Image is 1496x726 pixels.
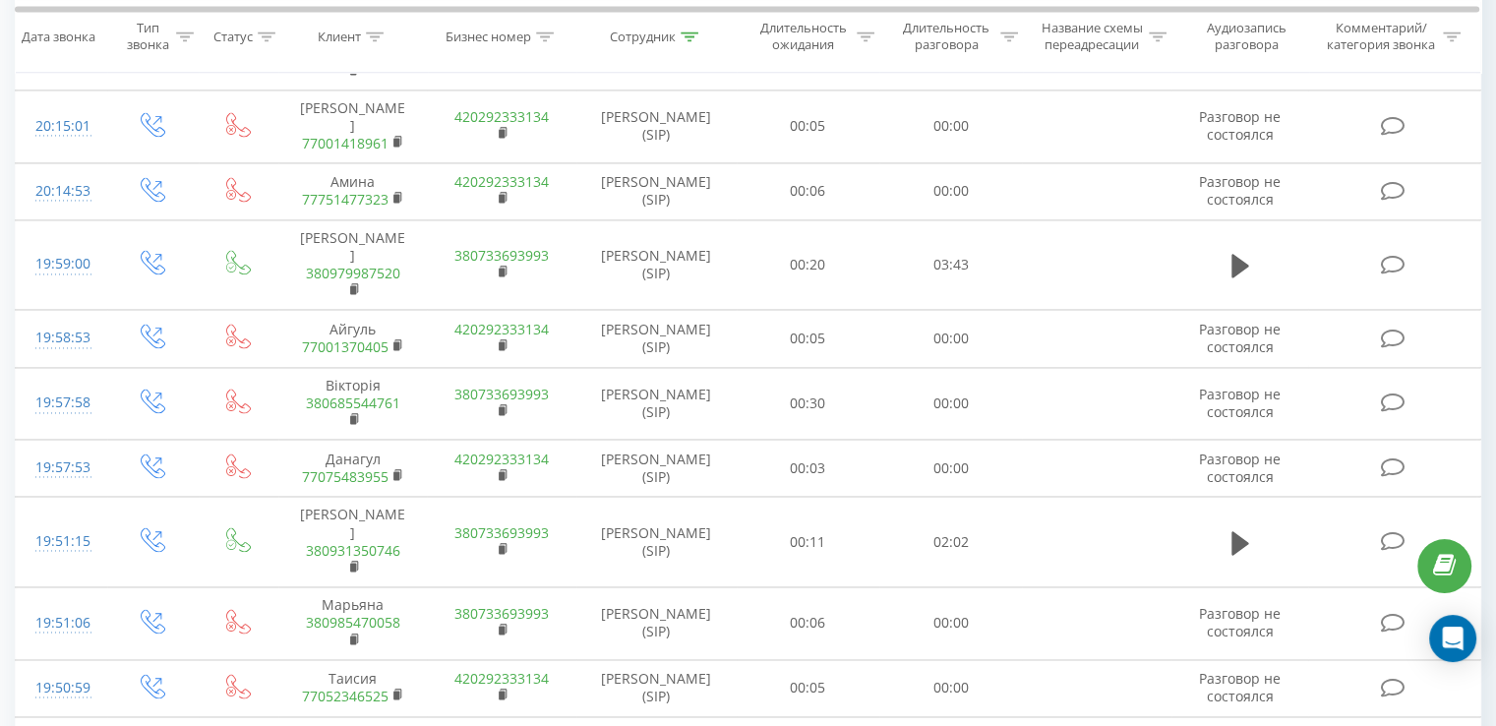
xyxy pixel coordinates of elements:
[454,107,549,126] a: 420292333134
[576,219,737,310] td: [PERSON_NAME] (SIP)
[22,29,95,45] div: Дата звонка
[454,172,549,191] a: 420292333134
[879,367,1022,440] td: 00:00
[897,21,995,54] div: Длительность разговора
[737,440,879,497] td: 00:03
[35,245,88,283] div: 19:59:00
[879,659,1022,716] td: 00:00
[302,467,389,486] a: 77075483955
[1323,21,1438,54] div: Комментарий/категория звонка
[306,393,400,412] a: 380685544761
[576,162,737,219] td: [PERSON_NAME] (SIP)
[576,440,737,497] td: [PERSON_NAME] (SIP)
[454,523,549,542] a: 380733693993
[737,219,879,310] td: 00:20
[737,497,879,587] td: 00:11
[278,162,427,219] td: Амина
[278,90,427,162] td: [PERSON_NAME]
[278,367,427,440] td: Вiкторiя
[302,134,389,152] a: 77001418961
[278,659,427,716] td: Таисия
[879,310,1022,367] td: 00:00
[1199,450,1281,486] span: Разговор не состоялся
[278,497,427,587] td: [PERSON_NAME]
[879,162,1022,219] td: 00:00
[35,107,88,146] div: 20:15:01
[278,219,427,310] td: [PERSON_NAME]
[35,604,88,642] div: 19:51:06
[879,440,1022,497] td: 00:00
[576,659,737,716] td: [PERSON_NAME] (SIP)
[576,587,737,660] td: [PERSON_NAME] (SIP)
[454,669,549,688] a: 420292333134
[610,29,676,45] div: Сотрудник
[737,90,879,162] td: 00:05
[318,29,361,45] div: Клиент
[124,21,170,54] div: Тип звонка
[454,385,549,403] a: 380733693993
[35,384,88,422] div: 19:57:58
[35,172,88,211] div: 20:14:53
[1199,107,1281,144] span: Разговор не состоялся
[1199,320,1281,356] span: Разговор не состоялся
[306,613,400,632] a: 380985470058
[576,497,737,587] td: [PERSON_NAME] (SIP)
[454,450,549,468] a: 420292333134
[454,604,549,623] a: 380733693993
[879,497,1022,587] td: 02:02
[879,90,1022,162] td: 00:00
[35,319,88,357] div: 19:58:53
[576,310,737,367] td: [PERSON_NAME] (SIP)
[35,522,88,561] div: 19:51:15
[737,367,879,440] td: 00:30
[737,659,879,716] td: 00:05
[879,587,1022,660] td: 00:00
[35,449,88,487] div: 19:57:53
[576,90,737,162] td: [PERSON_NAME] (SIP)
[446,29,531,45] div: Бизнес номер
[1199,172,1281,209] span: Разговор не состоялся
[1429,615,1476,662] div: Open Intercom Messenger
[737,587,879,660] td: 00:06
[278,587,427,660] td: Марьяна
[306,264,400,282] a: 380979987520
[454,320,549,338] a: 420292333134
[737,162,879,219] td: 00:06
[1041,21,1144,54] div: Название схемы переадресации
[1199,669,1281,705] span: Разговор не состоялся
[306,541,400,560] a: 380931350746
[35,669,88,707] div: 19:50:59
[213,29,253,45] div: Статус
[1189,21,1304,54] div: Аудиозапись разговора
[879,219,1022,310] td: 03:43
[737,310,879,367] td: 00:05
[302,190,389,209] a: 77751477323
[278,440,427,497] td: Данагул
[1199,604,1281,640] span: Разговор не состоялся
[454,246,549,265] a: 380733693993
[754,21,853,54] div: Длительность ожидания
[1199,385,1281,421] span: Разговор не состоялся
[302,687,389,705] a: 77052346525
[302,337,389,356] a: 77001370405
[278,310,427,367] td: Айгуль
[576,367,737,440] td: [PERSON_NAME] (SIP)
